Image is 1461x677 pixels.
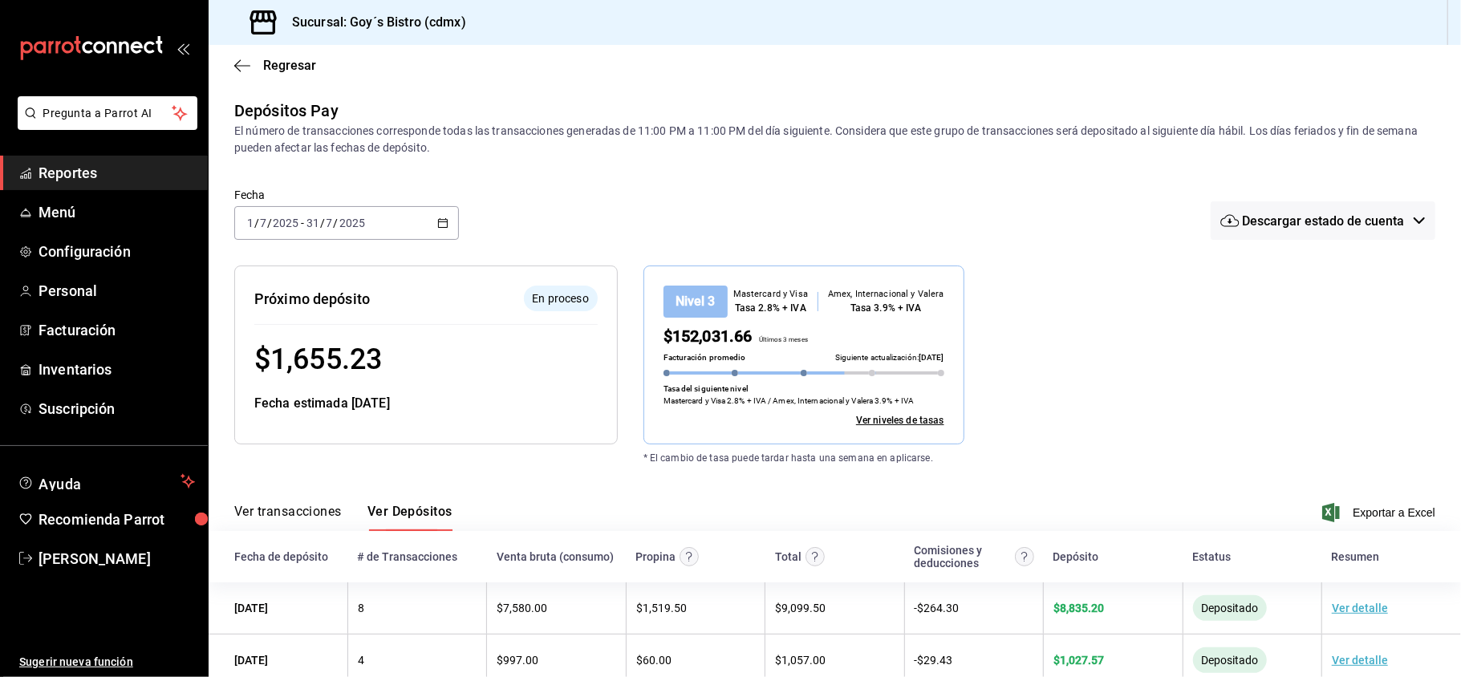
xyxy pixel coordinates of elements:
[19,654,195,671] span: Sugerir nueva función
[254,288,370,310] div: Próximo depósito
[39,280,195,302] span: Personal
[39,509,195,530] span: Recomienda Parrot
[664,286,728,318] div: Nivel 3
[272,217,299,229] input: ----
[1195,654,1264,667] span: Depositado
[1193,647,1267,673] div: El monto ha sido enviado a tu cuenta bancaria. Puede tardar en verse reflejado, según la entidad ...
[1192,550,1231,563] div: Estatus
[234,123,1435,156] div: El número de transacciones corresponde todas las transacciones generadas de 11:00 PM a 11:00 PM d...
[733,288,808,302] div: Mastercard y Visa
[1193,595,1267,621] div: El monto ha sido enviado a tu cuenta bancaria. Puede tardar en verse reflejado, según la entidad ...
[835,351,944,363] p: Siguiente actualización:
[267,217,272,229] span: /
[43,105,172,122] span: Pregunta a Parrot AI
[1211,201,1435,240] button: Descargar estado de cuenta
[234,99,339,123] div: Depósitos Pay
[775,654,826,667] span: $ 1,057.00
[664,395,915,407] p: Mastercard y Visa 2.8% + IVA / Amex, Internacional y Valera 3.9% + IVA
[680,547,699,566] svg: Las propinas mostradas excluyen toda configuración de retención.
[246,217,254,229] input: --
[524,286,598,311] div: El depósito aún no se ha enviado a tu cuenta bancaria.
[209,582,347,634] td: [DATE]
[733,301,808,315] div: Tasa 2.8% + IVA
[39,319,195,341] span: Facturación
[18,96,197,130] button: Pregunta a Parrot AI
[259,217,267,229] input: --
[254,394,598,413] div: Fecha estimada [DATE]
[177,42,189,55] button: open_drawer_menu
[357,550,457,563] div: # de Transacciones
[664,383,749,395] p: Tasa del siguiente nivel
[1053,654,1104,667] span: $ 1,027.57
[914,544,1010,570] div: Comisiones y deducciones
[301,217,304,229] span: -
[39,472,174,491] span: Ayuda
[234,550,328,563] div: Fecha de depósito
[753,335,808,348] p: Últimos 3 meses
[39,241,195,262] span: Configuración
[1053,602,1104,614] span: $ 8,835.20
[919,353,944,362] span: [DATE]
[39,162,195,184] span: Reportes
[347,582,486,634] td: 8
[1015,547,1034,566] svg: Contempla comisión de ventas y propinas, IVA, cancelaciones y devoluciones.
[497,550,614,563] div: Venta bruta (consumo)
[39,359,195,380] span: Inventarios
[497,602,547,614] span: $ 7,580.00
[234,190,459,201] label: Fecha
[1332,602,1388,614] a: Ver detalle
[915,602,960,614] span: - $ 264.30
[367,504,453,531] button: Ver Depósitos
[11,116,197,133] a: Pregunta a Parrot AI
[320,217,325,229] span: /
[915,654,953,667] span: - $ 29.43
[39,548,195,570] span: [PERSON_NAME]
[1242,213,1404,229] span: Descargar estado de cuenta
[1195,602,1264,614] span: Depositado
[39,201,195,223] span: Menú
[635,550,676,563] div: Propina
[806,547,825,566] svg: Este monto equivale al total de la venta más otros abonos antes de aplicar comisión e IVA.
[828,301,944,315] div: Tasa 3.9% + IVA
[636,654,672,667] span: $ 60.00
[497,654,538,667] span: $ 997.00
[636,602,687,614] span: $ 1,519.50
[234,504,453,531] div: navigation tabs
[254,343,382,376] span: $ 1,655.23
[234,504,342,531] button: Ver transacciones
[39,398,195,420] span: Suscripción
[1332,654,1388,667] a: Ver detalle
[1332,550,1380,563] div: Resumen
[775,550,802,563] div: Total
[234,58,316,73] button: Regresar
[263,58,316,73] span: Regresar
[339,217,366,229] input: ----
[1325,503,1435,522] button: Exportar a Excel
[334,217,339,229] span: /
[828,288,944,302] div: Amex, Internacional y Valera
[775,602,826,614] span: $ 9,099.50
[254,217,259,229] span: /
[306,217,320,229] input: --
[1053,550,1099,563] div: Depósito
[279,13,466,32] h3: Sucursal: Goy´s Bistro (cdmx)
[664,351,746,363] p: Facturación promedio
[664,326,753,346] span: $152,031.66
[326,217,334,229] input: --
[526,290,595,307] span: En proceso
[618,425,1232,465] div: * El cambio de tasa puede tardar hasta una semana en aplicarse.
[856,413,944,428] a: Ver todos los niveles de tasas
